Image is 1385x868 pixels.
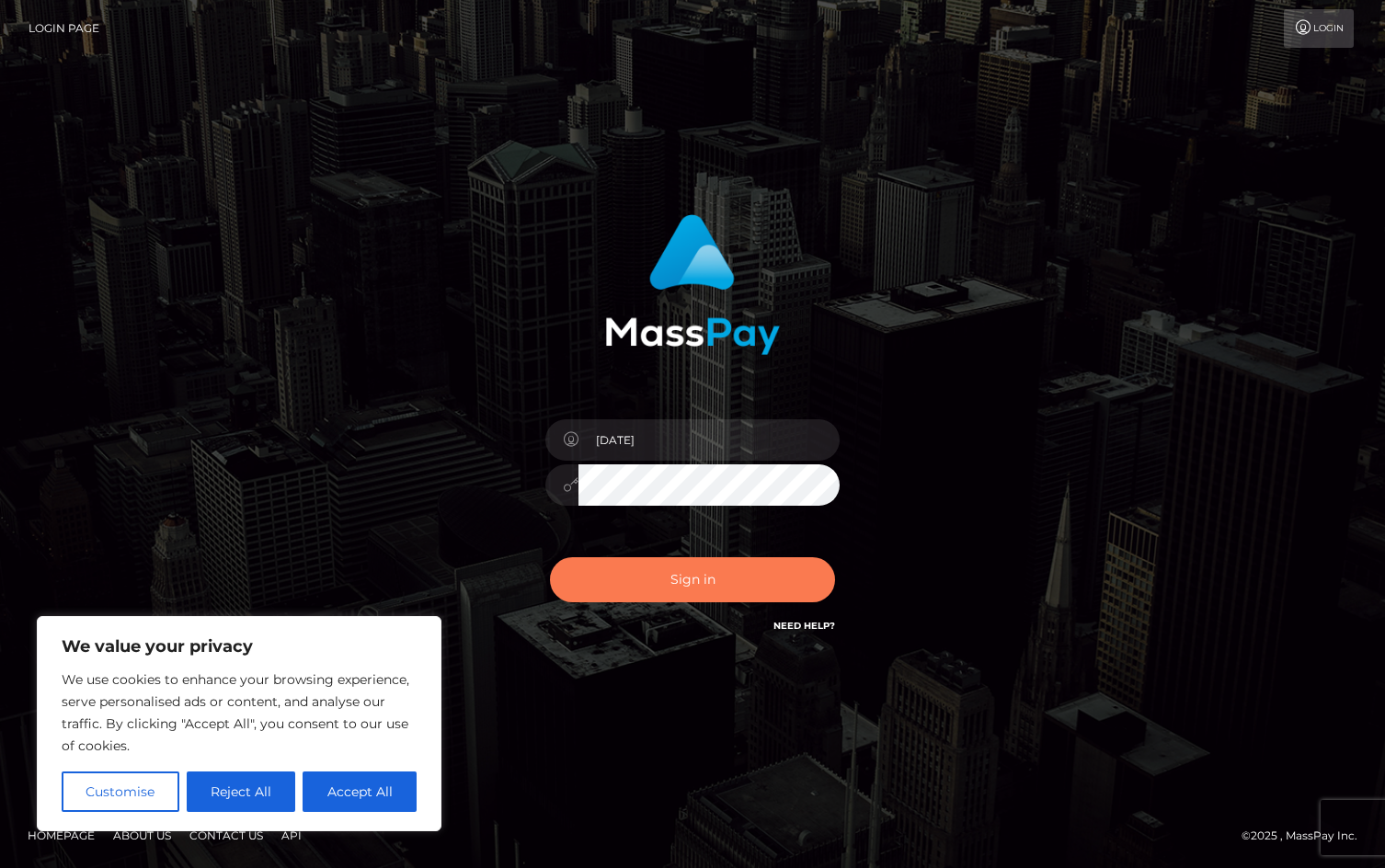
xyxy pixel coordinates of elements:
a: API [274,821,309,850]
div: We value your privacy [37,616,441,831]
div: © 2025 , MassPay Inc. [1242,826,1371,846]
input: Username... [578,419,840,461]
a: About Us [106,821,178,850]
button: Reject All [187,771,296,812]
button: Accept All [303,771,417,812]
img: MassPay Login [605,214,780,355]
p: We use cookies to enhance your browsing experience, serve personalised ads or content, and analys... [62,668,417,757]
button: Sign in [550,557,835,602]
a: Login Page [29,9,99,48]
a: Need Help? [773,620,835,632]
a: Homepage [20,821,102,850]
a: Contact Us [182,821,270,850]
p: We value your privacy [62,635,417,657]
button: Customise [62,771,179,812]
a: Login [1284,9,1354,48]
